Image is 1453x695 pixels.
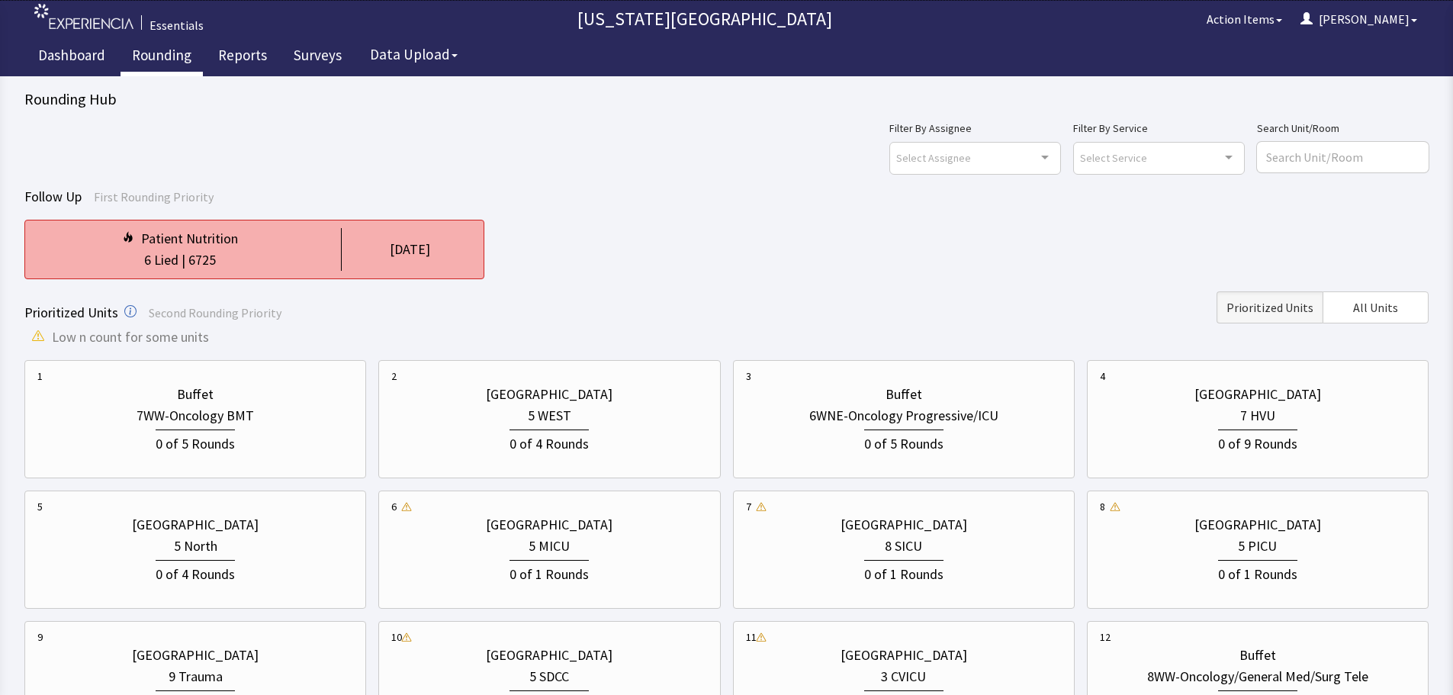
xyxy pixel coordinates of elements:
div: 5 WEST [528,405,571,426]
div: 12 [1100,629,1111,645]
span: Select Service [1080,149,1147,166]
div: | [178,249,188,271]
span: Prioritized Units [1226,298,1313,317]
div: [GEOGRAPHIC_DATA] [1194,514,1321,536]
div: [GEOGRAPHIC_DATA] [841,514,967,536]
button: Prioritized Units [1217,291,1323,323]
div: 6725 [188,249,216,271]
button: Action Items [1197,4,1291,34]
div: 0 of 1 Rounds [1218,560,1297,585]
div: [GEOGRAPHIC_DATA] [132,645,259,666]
div: 1 [37,368,43,384]
a: Dashboard [27,38,117,76]
div: 7 [746,499,751,514]
div: Buffet [177,384,214,405]
span: All Units [1353,298,1398,317]
a: Surveys [282,38,353,76]
span: Low n count for some units [52,327,209,348]
div: 3 CVICU [881,666,926,687]
a: Reports [207,38,278,76]
div: 6 [391,499,397,514]
div: [GEOGRAPHIC_DATA] [486,514,612,536]
div: Patient Nutrition [141,228,238,249]
div: 0 of 4 Rounds [510,430,589,455]
div: 0 of 1 Rounds [510,560,589,585]
img: experiencia_logo.png [34,4,133,29]
div: [DATE] [390,239,430,260]
div: 9 [37,629,43,645]
div: 7 HVU [1240,405,1275,426]
div: 5 SDCC [529,666,569,687]
button: [PERSON_NAME] [1291,4,1426,34]
div: 6 Lied [144,249,178,271]
div: 5 North [174,536,217,557]
span: Prioritized Units [24,304,118,321]
div: 3 [746,368,751,384]
input: Search Unit/Room [1257,142,1429,172]
div: [GEOGRAPHIC_DATA] [1194,384,1321,405]
div: 7WW-Oncology BMT [137,405,254,426]
label: Search Unit/Room [1257,119,1429,137]
label: Filter By Assignee [889,119,1061,137]
div: 0 of 5 Rounds [156,430,235,455]
div: Buffet [886,384,922,405]
span: Second Rounding Priority [149,305,281,320]
div: 8WW-Oncology/General Med/Surg Tele [1147,666,1368,687]
button: All Units [1323,291,1429,323]
div: 11 [746,629,757,645]
label: Filter By Service [1073,119,1245,137]
div: 9 Trauma [169,666,223,687]
div: [GEOGRAPHIC_DATA] [486,645,612,666]
span: First Rounding Priority [94,189,214,204]
div: 5 PICU [1238,536,1277,557]
a: Rounding [121,38,203,76]
div: 10 [391,629,402,645]
div: [GEOGRAPHIC_DATA] [132,514,259,536]
div: Buffet [1239,645,1276,666]
div: 0 of 1 Rounds [864,560,943,585]
div: 2 [391,368,397,384]
div: 0 of 4 Rounds [156,560,235,585]
div: 4 [1100,368,1105,384]
span: Select Assignee [896,149,971,166]
div: 5 [37,499,43,514]
div: 0 of 9 Rounds [1218,430,1297,455]
div: 8 [1100,499,1105,514]
div: 8 SICU [885,536,922,557]
div: 0 of 5 Rounds [864,430,943,455]
div: [GEOGRAPHIC_DATA] [841,645,967,666]
p: [US_STATE][GEOGRAPHIC_DATA] [211,7,1197,31]
div: [GEOGRAPHIC_DATA] [486,384,612,405]
div: 5 MICU [529,536,570,557]
div: 6WNE-Oncology Progressive/ICU [809,405,998,426]
div: Rounding Hub [24,88,1429,110]
div: Essentials [149,16,204,34]
div: Follow Up [24,186,1429,208]
button: Data Upload [361,40,467,69]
